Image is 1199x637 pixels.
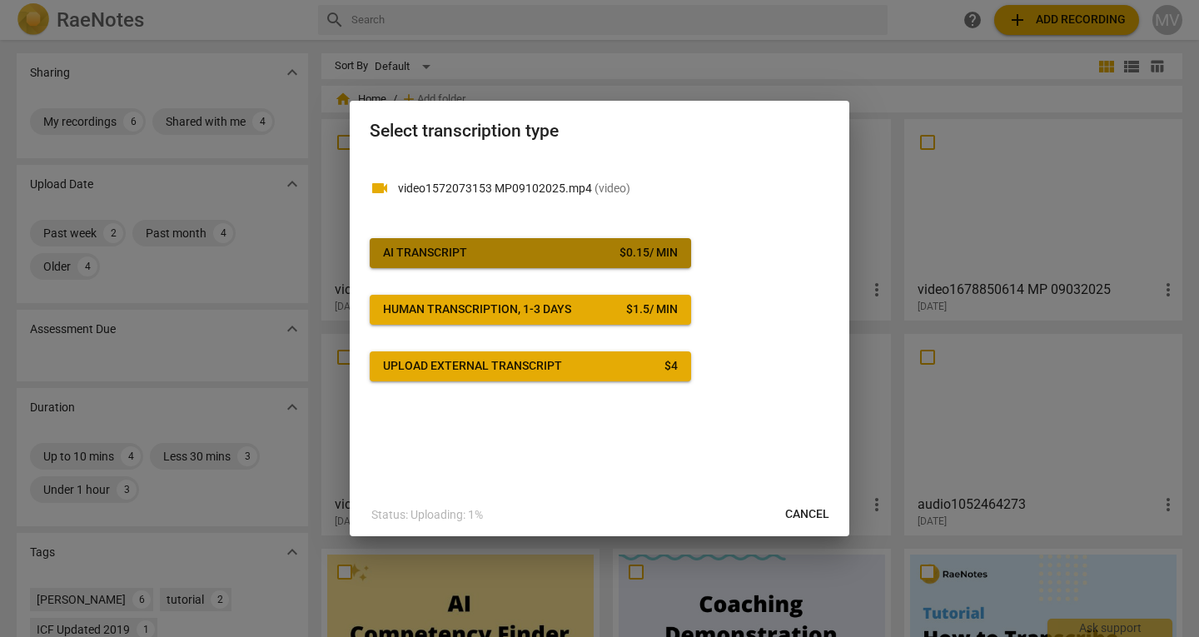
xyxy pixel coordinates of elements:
button: Cancel [772,500,843,530]
div: Upload external transcript [383,358,562,375]
span: Cancel [785,506,829,523]
button: AI Transcript$0.15/ min [370,238,691,268]
span: videocam [370,178,390,198]
button: Upload external transcript$4 [370,351,691,381]
div: AI Transcript [383,245,467,261]
h2: Select transcription type [370,121,829,142]
p: Status: Uploading: 1% [371,506,483,524]
button: Human transcription, 1-3 days$1.5/ min [370,295,691,325]
p: video1572073153 MP09102025.mp4(video) [398,180,829,197]
span: ( video ) [595,182,630,195]
div: $ 1.5 / min [626,301,678,318]
div: Human transcription, 1-3 days [383,301,571,318]
div: $ 0.15 / min [619,245,678,261]
div: $ 4 [664,358,678,375]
